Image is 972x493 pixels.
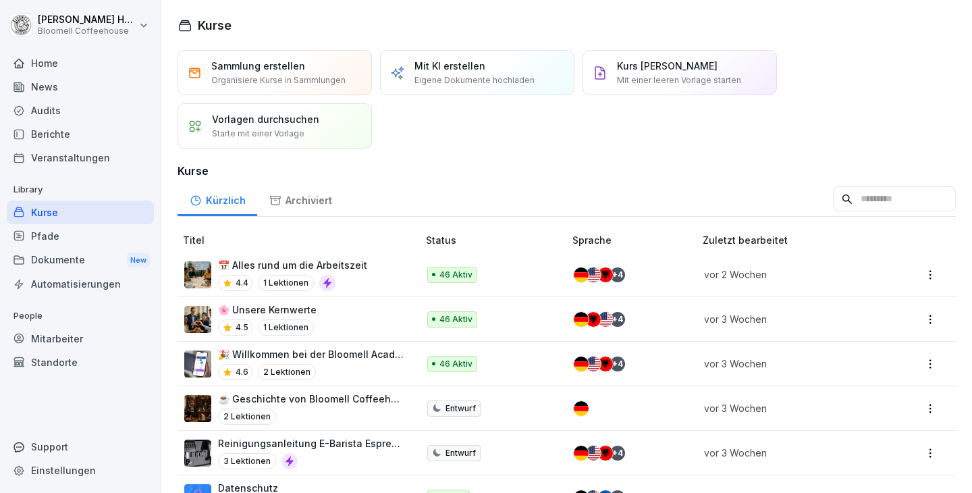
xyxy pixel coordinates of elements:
p: 2 Lektionen [258,364,316,380]
p: Entwurf [446,403,476,415]
p: People [7,305,154,327]
p: vor 2 Wochen [704,267,875,282]
img: al.svg [598,267,613,282]
p: 🌸 Unsere Kernwerte [218,303,317,317]
img: al.svg [598,446,613,461]
a: Einstellungen [7,459,154,482]
a: Standorte [7,351,154,374]
p: 46 Aktiv [439,269,473,281]
a: Automatisierungen [7,272,154,296]
img: al.svg [586,312,601,327]
div: + 4 [610,357,625,371]
a: DokumenteNew [7,248,154,273]
div: Support [7,435,154,459]
img: de.svg [574,357,589,371]
p: Mit KI erstellen [414,59,485,73]
a: Kürzlich [178,182,257,216]
p: vor 3 Wochen [704,446,875,460]
p: Kurs [PERSON_NAME] [617,59,718,73]
img: us.svg [586,446,601,461]
img: de.svg [574,446,589,461]
p: Organisiere Kurse in Sammlungen [211,74,346,86]
img: us.svg [586,267,601,282]
p: vor 3 Wochen [704,357,875,371]
div: + 4 [610,312,625,327]
p: 📅 Alles rund um die Arbeitszeit [218,258,367,272]
div: Dokumente [7,248,154,273]
p: 1 Lektionen [258,275,314,291]
p: ☕ Geschichte von Bloomell Coffeehouse [218,392,404,406]
p: 🎉 Willkommen bei der Bloomell Academy! [218,347,404,361]
p: 4.6 [236,366,248,378]
h1: Kurse [198,16,232,34]
img: xvq18y18jdcw5079s4etedmq.png [184,395,211,422]
p: vor 3 Wochen [704,312,875,326]
p: Zuletzt bearbeitet [703,233,891,247]
p: Status [426,233,567,247]
p: [PERSON_NAME] Häfeli [38,14,136,26]
div: + 4 [610,446,625,461]
a: News [7,75,154,99]
p: Mit einer leeren Vorlage starten [617,74,741,86]
a: Mitarbeiter [7,327,154,351]
img: o42vw9ktpcd1ki1r1pbdchka.png [184,306,211,333]
p: 1 Lektionen [258,319,314,336]
p: Vorlagen durchsuchen [212,112,319,126]
img: us.svg [586,357,601,371]
a: Veranstaltungen [7,146,154,170]
img: al.svg [598,357,613,371]
div: New [127,253,150,268]
img: b4eu0mai1tdt6ksd7nlke1so.png [184,351,211,378]
img: de.svg [574,312,589,327]
p: 46 Aktiv [439,358,473,370]
p: 46 Aktiv [439,313,473,326]
p: Sprache [572,233,697,247]
p: Library [7,179,154,201]
img: cu3wmzzldktk4qspvjr6yacu.png [184,261,211,288]
a: Archiviert [257,182,344,216]
img: de.svg [574,267,589,282]
p: Starte mit einer Vorlage [212,128,304,140]
a: Kurse [7,201,154,224]
p: vor 3 Wochen [704,401,875,415]
p: 4.4 [236,277,248,289]
p: Reinigungsanleitung E-Barista Espressomaschine [218,436,404,450]
p: Titel [183,233,421,247]
p: 3 Lektionen [218,453,276,469]
a: Berichte [7,122,154,146]
p: Bloomell Coffeehouse [38,26,136,36]
a: Home [7,51,154,75]
a: Pfade [7,224,154,248]
a: Audits [7,99,154,122]
img: us.svg [598,312,613,327]
img: de.svg [574,401,589,416]
p: Entwurf [446,447,476,459]
p: 2 Lektionen [218,409,276,425]
img: u02agwowfwjnmbk66zgwku1c.png [184,440,211,467]
p: Sammlung erstellen [211,59,305,73]
div: + 4 [610,267,625,282]
p: 4.5 [236,321,248,334]
p: Eigene Dokumente hochladen [414,74,535,86]
h3: Kurse [178,163,956,179]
